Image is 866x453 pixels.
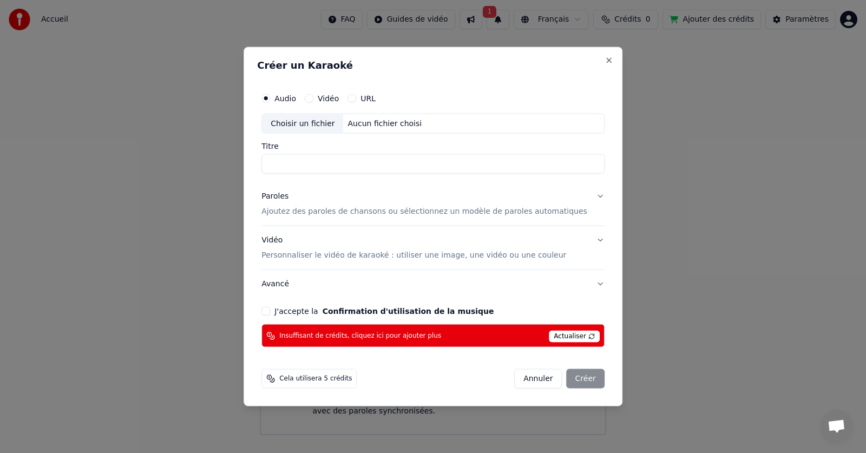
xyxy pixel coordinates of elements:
button: VidéoPersonnaliser le vidéo de karaoké : utiliser une image, une vidéo ou une couleur [261,226,605,270]
div: Aucun fichier choisi [344,118,427,129]
label: Vidéo [318,94,339,102]
label: Audio [274,94,296,102]
label: J'accepte la [274,307,494,315]
button: Annuler [514,369,562,389]
span: Cela utilisera 5 crédits [279,375,352,383]
span: Insuffisant de crédits, cliquez ici pour ajouter plus [279,331,441,340]
button: Avancé [261,270,605,298]
span: Actualiser [549,331,600,343]
p: Ajoutez des paroles de chansons ou sélectionnez un modèle de paroles automatiques [261,206,587,217]
div: Vidéo [261,235,566,261]
button: J'accepte la [323,307,494,315]
p: Personnaliser le vidéo de karaoké : utiliser une image, une vidéo ou une couleur [261,250,566,261]
h2: Créer un Karaoké [257,60,609,70]
div: Paroles [261,191,288,202]
label: Titre [261,142,605,150]
label: URL [360,94,376,102]
button: ParolesAjoutez des paroles de chansons ou sélectionnez un modèle de paroles automatiques [261,182,605,226]
div: Choisir un fichier [262,114,343,133]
